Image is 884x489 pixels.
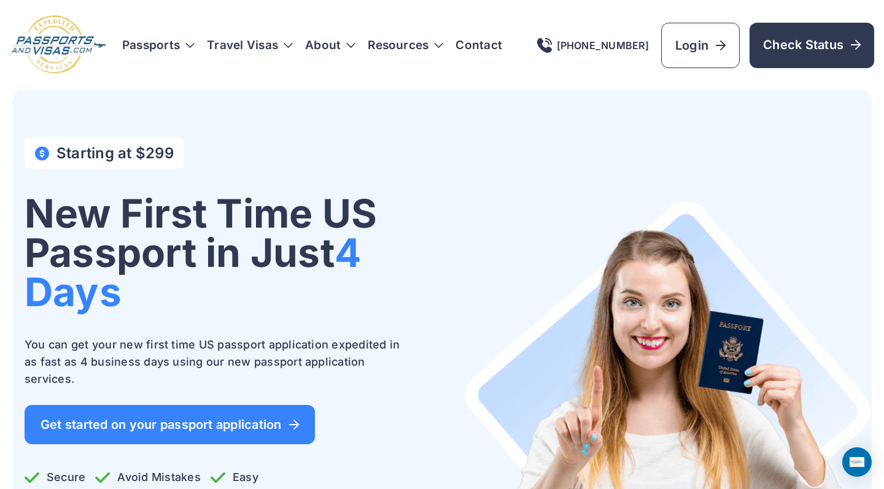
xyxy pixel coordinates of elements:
span: Login [675,37,726,54]
div: Open Intercom Messenger [842,447,872,477]
p: Easy [211,469,258,486]
h3: Travel Visas [207,39,293,52]
p: Avoid Mistakes [95,469,200,486]
h1: New First Time US Passport in Just [25,194,432,312]
a: About [305,39,341,52]
h3: Resources [368,39,443,52]
p: You can get your new first time US passport application expedited in as fast as 4 business days u... [25,336,405,388]
h4: Starting at $299 [56,145,174,162]
a: Check Status [750,23,874,68]
span: Get started on your passport application [41,418,299,431]
span: Check Status [763,36,861,53]
a: Contact [456,39,502,52]
p: Secure [25,469,85,486]
a: Login [661,23,740,68]
a: [PHONE_NUMBER] [537,38,649,53]
a: Get started on your passport application [25,405,315,444]
h3: Passports [122,39,195,52]
img: Logo [10,15,107,75]
span: 4 Days [25,229,361,315]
